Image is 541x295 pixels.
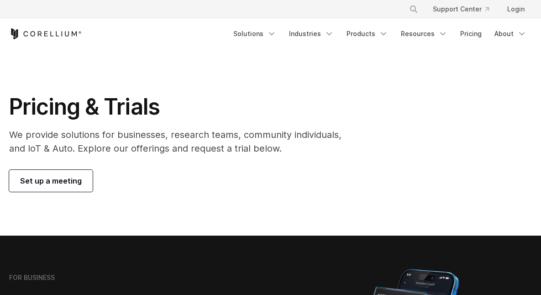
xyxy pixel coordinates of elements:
[341,26,394,42] a: Products
[398,1,532,17] div: Navigation Menu
[284,26,339,42] a: Industries
[455,26,487,42] a: Pricing
[425,1,496,17] a: Support Center
[395,26,453,42] a: Resources
[489,26,532,42] a: About
[228,26,282,42] a: Solutions
[9,274,55,282] h6: FOR BUSINESS
[405,1,422,17] button: Search
[9,93,352,121] h1: Pricing & Trials
[9,170,93,192] a: Set up a meeting
[20,175,82,186] span: Set up a meeting
[9,28,82,39] a: Corellium Home
[500,1,532,17] a: Login
[9,128,352,155] p: We provide solutions for businesses, research teams, community individuals, and IoT & Auto. Explo...
[228,26,532,42] div: Navigation Menu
